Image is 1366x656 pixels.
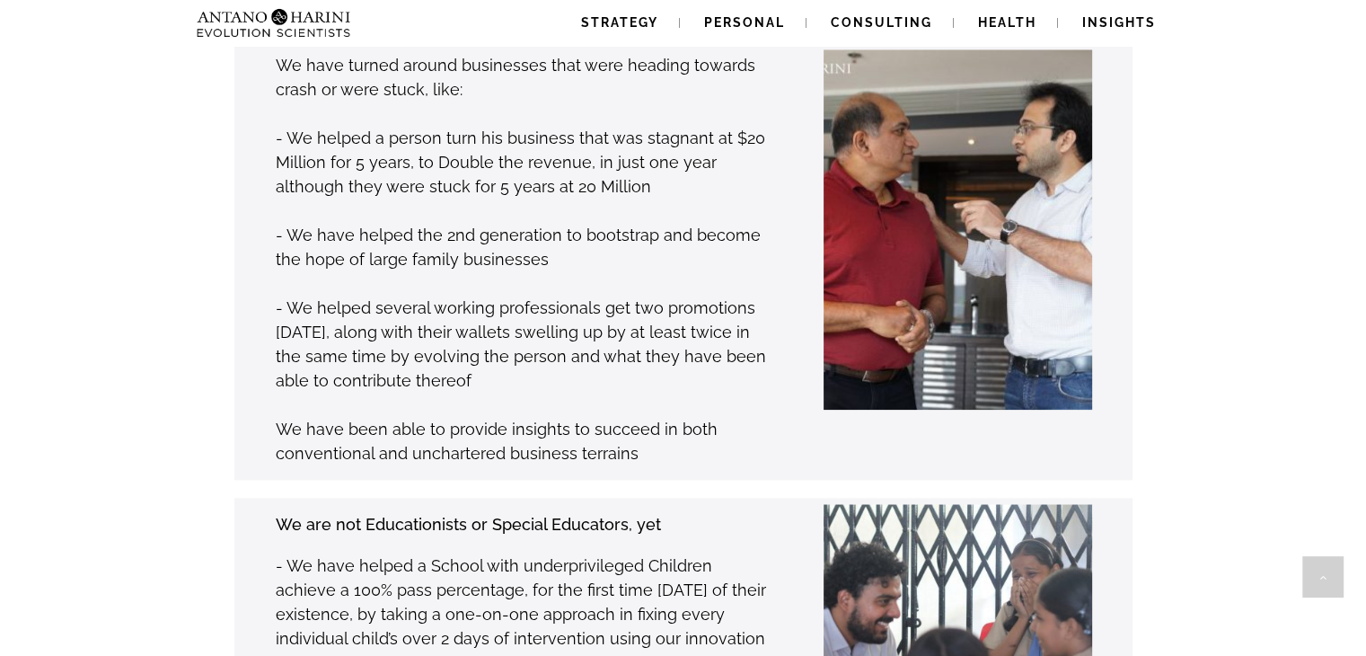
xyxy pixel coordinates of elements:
p: We have turned around businesses that were heading towards crash or were stuck, like: [276,53,767,102]
span: Personal [704,15,785,30]
img: Janak-Neel [699,49,1238,409]
span: Strategy [581,15,658,30]
span: Consulting [831,15,932,30]
p: - We have helped the 2nd generation to bootstrap and become the hope of large family businesses [276,223,767,271]
p: - We helped a person turn his business that was stagnant at $20 Million for 5 years, to Double th... [276,126,767,199]
p: - We have helped a School with underprivileged Children achieve a 100% pass percentage, for the f... [276,554,767,651]
p: - We helped several working professionals get two promotions [DATE], along with their wallets swe... [276,296,767,393]
span: Health [978,15,1036,30]
span: Insights [1082,15,1156,30]
strong: We are not Educationists or Special Educators, yet [276,515,661,534]
p: We have been able to provide insights to succeed in both conventional and unchartered business te... [276,417,767,465]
